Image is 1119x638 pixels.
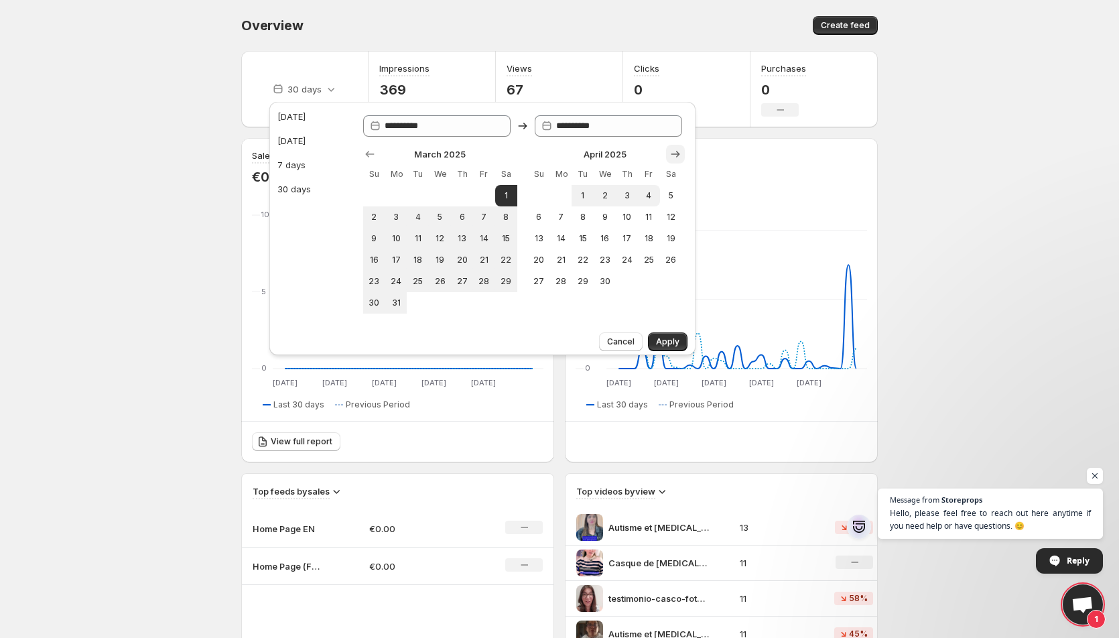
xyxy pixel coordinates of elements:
h3: Top videos by view [576,485,655,498]
button: Tuesday March 18 2025 [407,249,429,271]
th: Tuesday [407,164,429,185]
button: Thursday March 27 2025 [451,271,473,292]
span: 9 [369,233,380,244]
text: 10 [261,210,269,219]
th: Tuesday [572,164,594,185]
button: Tuesday April 1 2025 [572,185,594,206]
span: 14 [478,233,490,244]
button: Wednesday March 19 2025 [429,249,451,271]
button: Tuesday March 25 2025 [407,271,429,292]
p: €0.00 [252,169,289,185]
p: 0 [634,82,671,98]
span: 5 [665,190,677,201]
p: testimonio-casco-fotobiomodulacion-nino-autista [608,592,709,605]
th: Friday [473,164,495,185]
span: 21 [478,255,490,265]
button: Monday March 3 2025 [385,206,407,228]
button: Monday March 10 2025 [385,228,407,249]
span: 18 [643,233,655,244]
span: 1 [1087,610,1106,629]
span: 27 [456,276,468,287]
p: Home Page (FR) [253,560,320,573]
button: Start of range Saturday March 1 2025 [495,185,517,206]
button: Friday April 25 2025 [638,249,660,271]
p: 13 [740,521,819,534]
p: Autisme et [MEDICAL_DATA] - temoignage [PERSON_NAME] [608,521,709,534]
span: Th [621,169,633,180]
p: 369 [379,82,430,98]
span: 12 [665,212,677,222]
button: Wednesday March 5 2025 [429,206,451,228]
p: 11 [740,592,819,605]
button: Thursday April 3 2025 [616,185,638,206]
span: 3 [391,212,402,222]
span: 8 [577,212,588,222]
span: 23 [599,255,610,265]
button: Wednesday April 9 2025 [594,206,616,228]
span: 15 [577,233,588,244]
span: 31 [391,298,402,308]
button: Tuesday March 4 2025 [407,206,429,228]
span: Th [456,169,468,180]
button: Monday March 24 2025 [385,271,407,292]
button: Show next month, May 2025 [666,145,685,164]
span: 58% [849,593,868,604]
h3: Purchases [761,62,806,75]
span: 1 [577,190,588,201]
span: 7 [555,212,567,222]
span: 7 [478,212,490,222]
span: 20 [533,255,545,265]
span: Storeprops [941,496,982,503]
span: 10 [391,233,402,244]
text: [DATE] [749,378,774,387]
span: Fr [643,169,655,180]
p: 30 days [287,82,322,96]
span: 30 [369,298,380,308]
span: 12 [434,233,446,244]
span: Hello, please feel free to reach out here anytime if you need help or have questions. 😊 [890,507,1091,532]
th: Monday [550,164,572,185]
span: Su [533,169,545,180]
span: 10 [621,212,633,222]
button: Show previous month, February 2025 [360,145,379,164]
span: 18 [412,255,423,265]
span: 26 [665,255,677,265]
button: 7 days [273,154,346,176]
span: Previous Period [669,399,734,410]
button: Monday April 28 2025 [550,271,572,292]
span: 17 [621,233,633,244]
span: Previous Period [346,399,410,410]
p: Home Page EN [253,522,320,535]
button: Sunday April 13 2025 [528,228,550,249]
span: Cancel [607,336,635,347]
text: [DATE] [471,378,496,387]
span: Mo [391,169,402,180]
div: 30 days [277,182,311,196]
button: Tuesday April 29 2025 [572,271,594,292]
button: Friday March 28 2025 [473,271,495,292]
span: 25 [412,276,423,287]
button: Sunday March 30 2025 [363,292,385,314]
span: 14 [555,233,567,244]
span: 8 [501,212,512,222]
button: Friday April 18 2025 [638,228,660,249]
button: Monday April 7 2025 [550,206,572,228]
text: [DATE] [702,378,726,387]
th: Wednesday [594,164,616,185]
button: Thursday March 13 2025 [451,228,473,249]
span: 4 [412,212,423,222]
span: 19 [665,233,677,244]
button: Monday March 17 2025 [385,249,407,271]
span: 1 [501,190,512,201]
p: 11 [740,556,819,570]
span: 30 [599,276,610,287]
button: Wednesday March 26 2025 [429,271,451,292]
button: [DATE] [273,106,346,127]
button: Friday April 4 2025 [638,185,660,206]
button: Saturday March 15 2025 [495,228,517,249]
span: Tu [577,169,588,180]
th: Wednesday [429,164,451,185]
button: Wednesday April 23 2025 [594,249,616,271]
button: Friday March 14 2025 [473,228,495,249]
button: Sunday March 2 2025 [363,206,385,228]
